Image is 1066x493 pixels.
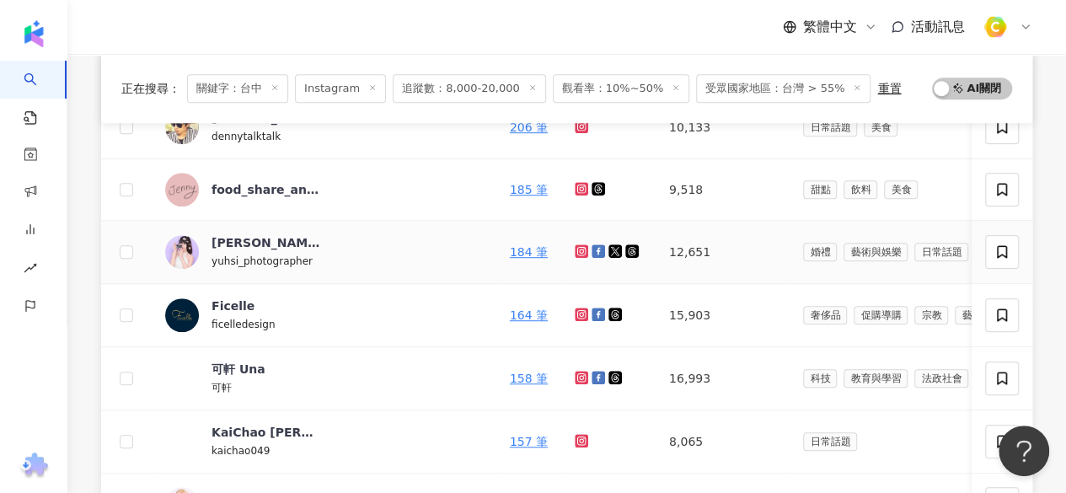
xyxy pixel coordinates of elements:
[803,18,857,36] span: 繁體中文
[165,110,199,144] img: KOL Avatar
[979,11,1011,43] img: %E6%96%B9%E5%BD%A2%E7%B4%94.png
[187,74,288,103] span: 關鍵字：台中
[510,308,548,322] a: 164 筆
[165,110,483,145] a: KOL Avatar[PERSON_NAME]dennytalktalk
[165,297,483,333] a: KOL AvatarFicelleficelledesign
[656,410,790,474] td: 8,065
[696,74,870,103] span: 受眾國家地區：台灣 > 55%
[510,121,548,134] a: 206 筆
[295,74,386,103] span: Instagram
[212,445,270,457] span: kaichao049
[854,306,908,324] span: 促購導購
[212,255,313,267] span: yuhsi_photographer
[212,319,275,330] span: ficelledesign
[803,118,857,137] span: 日常話題
[212,424,321,441] div: KaiChao [PERSON_NAME]
[803,306,847,324] span: 奢侈品
[844,180,877,199] span: 飲料
[20,20,47,47] img: logo icon
[165,173,483,206] a: KOL Avatarfood_share_anywhere
[911,19,965,35] span: 活動訊息
[914,243,968,261] span: 日常話題
[884,180,918,199] span: 美食
[656,347,790,410] td: 16,993
[24,251,37,289] span: rise
[165,361,483,396] a: KOL Avatar可軒 Una可軒
[803,180,837,199] span: 甜點
[656,221,790,284] td: 12,651
[165,362,199,395] img: KOL Avatar
[553,74,690,103] span: 觀看率：10%~50%
[510,245,548,259] a: 184 筆
[656,159,790,221] td: 9,518
[212,234,321,251] div: [PERSON_NAME]
[844,243,908,261] span: 藝術與娛樂
[803,432,857,451] span: 日常話題
[165,234,483,270] a: KOL Avatar[PERSON_NAME]yuhsi_photographer
[165,235,199,269] img: KOL Avatar
[999,426,1049,476] iframe: Help Scout Beacon - Open
[212,131,281,142] span: dennytalktalk
[510,372,548,385] a: 158 筆
[510,435,548,448] a: 157 筆
[803,369,837,388] span: 科技
[803,243,837,261] span: 婚禮
[914,369,968,388] span: 法政社會
[656,96,790,159] td: 10,133
[914,306,948,324] span: 宗教
[393,74,545,103] span: 追蹤數：8,000-20,000
[165,173,199,206] img: KOL Avatar
[165,298,199,332] img: KOL Avatar
[844,369,908,388] span: 教育與學習
[165,424,483,459] a: KOL AvatarKaiChao [PERSON_NAME]kaichao049
[165,425,199,458] img: KOL Avatar
[955,306,1019,324] span: 藝術與娛樂
[18,453,51,480] img: chrome extension
[212,181,321,198] div: food_share_anywhere
[656,284,790,347] td: 15,903
[24,61,57,126] a: search
[864,118,897,137] span: 美食
[212,361,265,378] div: 可軒 Una
[212,297,254,314] div: Ficelle
[877,82,901,95] div: 重置
[121,82,180,95] span: 正在搜尋 ：
[212,382,232,394] span: 可軒
[510,183,548,196] a: 185 筆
